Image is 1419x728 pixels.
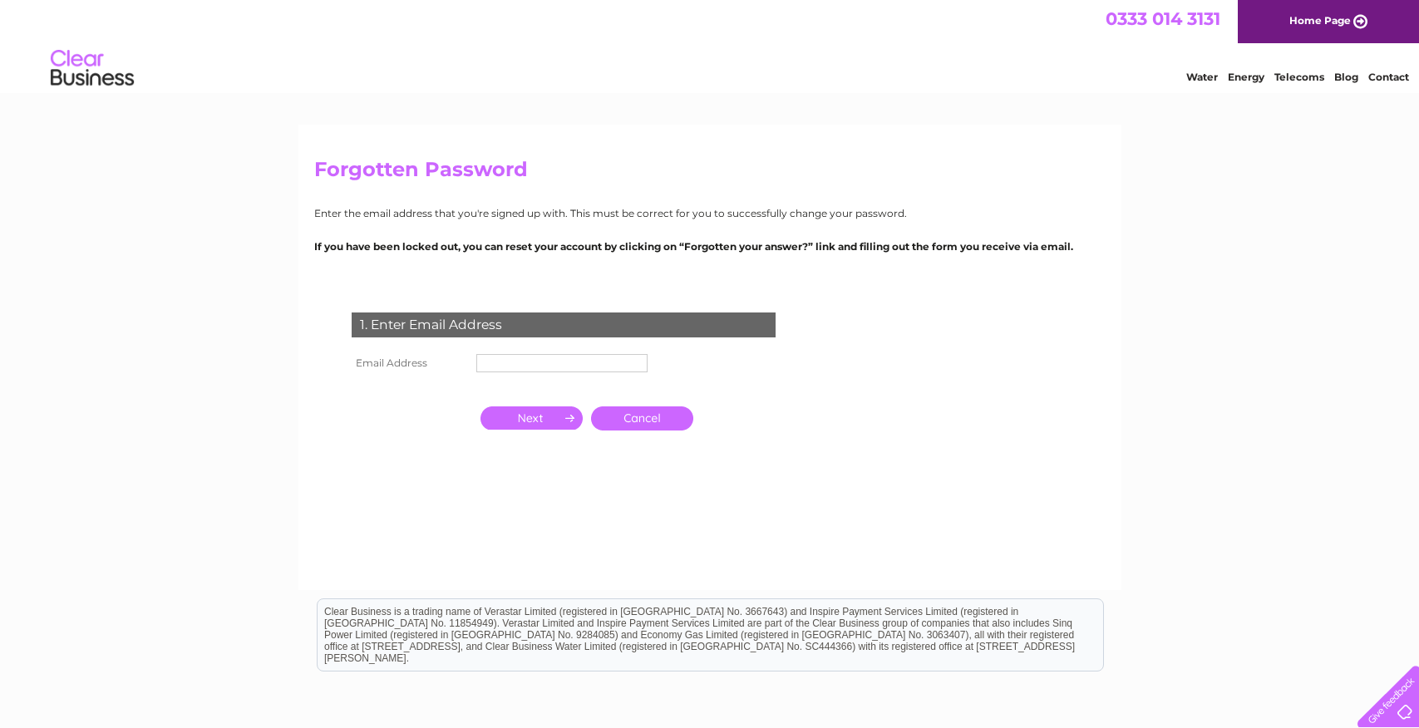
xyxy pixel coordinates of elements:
[1106,8,1220,29] a: 0333 014 3131
[318,9,1103,81] div: Clear Business is a trading name of Verastar Limited (registered in [GEOGRAPHIC_DATA] No. 3667643...
[591,406,693,430] a: Cancel
[314,205,1106,221] p: Enter the email address that you're signed up with. This must be correct for you to successfully ...
[50,43,135,94] img: logo.png
[1368,71,1409,83] a: Contact
[1334,71,1358,83] a: Blog
[314,239,1106,254] p: If you have been locked out, you can reset your account by clicking on “Forgotten your answer?” l...
[352,312,776,337] div: 1. Enter Email Address
[1186,71,1218,83] a: Water
[1274,71,1324,83] a: Telecoms
[314,158,1106,189] h2: Forgotten Password
[1228,71,1264,83] a: Energy
[347,350,472,376] th: Email Address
